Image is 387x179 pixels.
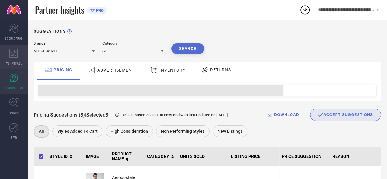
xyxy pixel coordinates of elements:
span: Partner Insights [35,4,84,16]
span: Pricing Suggestions (3) [34,112,85,118]
span: PRICING [54,67,73,72]
div: Accept Suggestions [310,109,381,121]
span: High Consideration [110,129,148,134]
span: WORKSPACE [6,61,22,65]
div: Brands [34,41,95,46]
span: New Listings [218,129,243,134]
span: Data is based on last 30 days and was last updated on [DATE] . [121,113,229,117]
button: ACCEPT SUGGESTIONS [310,109,381,121]
span: SUGGESTIONS [5,86,23,90]
span: Selected 3 [86,112,108,118]
div: Open download list [300,4,311,15]
h1: SUGGESTIONS [34,29,66,34]
span: All [39,129,44,134]
div: ACCEPT SUGGESTIONS [318,112,373,117]
span: | [85,112,86,118]
div: DOWNLOAD [267,112,299,118]
span: TRENDS [9,110,19,115]
span: FWD [11,135,17,140]
th: IMAGE [83,147,110,166]
th: STYLE ID [47,147,83,166]
button: DOWNLOAD [259,109,307,121]
th: CATEGORY [145,147,178,166]
span: PRO [95,8,104,13]
span: ADVERTISEMENT [97,68,135,73]
span: RETURNS [210,67,231,72]
span: INVENTORY [159,68,185,73]
span: SCORECARDS [5,36,23,41]
span: Non Performing Styles [161,129,205,134]
button: Search [171,43,204,54]
th: LISTING PRICE [229,147,279,166]
div: Category [102,41,164,46]
span: Styles Added To Cart [57,129,98,134]
th: PRICE SUGGESTION [279,147,330,166]
th: UNITS SOLD [178,147,229,166]
th: PRODUCT NAME [110,147,145,166]
th: REASON [330,147,381,166]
